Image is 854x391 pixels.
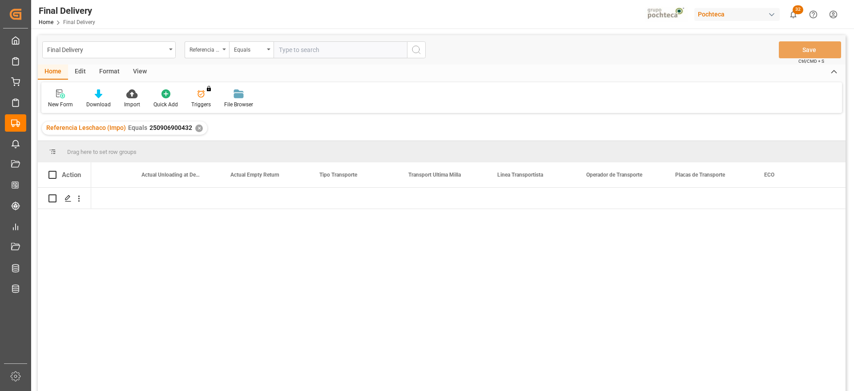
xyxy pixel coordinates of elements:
[779,41,841,58] button: Save
[803,4,823,24] button: Help Center
[497,172,543,178] span: Linea Transportista
[128,124,147,131] span: Equals
[38,188,91,209] div: Press SPACE to select this row.
[274,41,407,58] input: Type to search
[124,101,140,109] div: Import
[126,64,153,80] div: View
[694,8,780,21] div: Pochteca
[195,125,203,132] div: ✕
[93,64,126,80] div: Format
[224,101,253,109] div: File Browser
[39,4,95,17] div: Final Delivery
[39,19,53,25] a: Home
[62,171,81,179] div: Action
[153,101,178,109] div: Quick Add
[407,41,426,58] button: search button
[48,101,73,109] div: New Form
[189,44,220,54] div: Referencia Leschaco (Impo)
[645,7,689,22] img: pochtecaImg.jpg_1689854062.jpg
[229,41,274,58] button: open menu
[783,4,803,24] button: show 32 new notifications
[141,172,201,178] span: Actual Unloading at Destination
[47,44,166,55] div: Final Delivery
[319,172,357,178] span: Tipo Transporte
[149,124,192,131] span: 250906900432
[793,5,803,14] span: 32
[764,172,774,178] span: ECO
[86,101,111,109] div: Download
[230,172,279,178] span: Actual Empty Return
[42,41,176,58] button: open menu
[185,41,229,58] button: open menu
[408,172,461,178] span: Transport Ultima Milla
[234,44,264,54] div: Equals
[586,172,642,178] span: Operador de Transporte
[675,172,725,178] span: Placas de Transporte
[694,6,783,23] button: Pochteca
[68,64,93,80] div: Edit
[67,149,137,155] span: Drag here to set row groups
[46,124,126,131] span: Referencia Leschaco (Impo)
[798,58,824,64] span: Ctrl/CMD + S
[38,64,68,80] div: Home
